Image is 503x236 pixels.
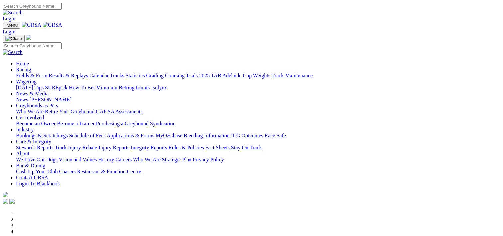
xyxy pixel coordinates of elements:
[96,121,149,126] a: Purchasing a Greyhound
[272,73,313,78] a: Track Maintenance
[16,79,37,84] a: Wagering
[3,10,23,16] img: Search
[199,73,252,78] a: 2025 TAB Adelaide Cup
[3,49,23,55] img: Search
[253,73,270,78] a: Weights
[45,85,67,90] a: SUREpick
[16,109,44,114] a: Who We Are
[16,139,51,144] a: Care & Integrity
[16,115,44,120] a: Get Involved
[162,157,191,162] a: Strategic Plan
[264,133,286,138] a: Race Safe
[16,85,500,91] div: Wagering
[16,157,57,162] a: We Love Our Dogs
[16,73,47,78] a: Fields & Form
[16,121,500,127] div: Get Involved
[186,73,198,78] a: Trials
[110,73,124,78] a: Tracks
[16,97,500,103] div: News & Media
[16,121,56,126] a: Become an Owner
[115,157,132,162] a: Careers
[16,157,500,163] div: About
[231,145,262,150] a: Stay On Track
[26,35,31,40] img: logo-grsa-white.png
[3,16,15,21] a: Login
[69,133,105,138] a: Schedule of Fees
[16,91,49,96] a: News & Media
[193,157,224,162] a: Privacy Policy
[3,192,8,197] img: logo-grsa-white.png
[205,145,230,150] a: Fact Sheets
[16,103,58,108] a: Greyhounds as Pets
[16,175,48,180] a: Contact GRSA
[126,73,145,78] a: Statistics
[59,169,141,174] a: Chasers Restaurant & Function Centre
[16,163,45,168] a: Bar & Dining
[156,133,182,138] a: MyOzChase
[3,3,62,10] input: Search
[146,73,164,78] a: Grading
[16,181,60,186] a: Login To Blackbook
[168,145,204,150] a: Rules & Policies
[151,85,167,90] a: Isolynx
[16,61,29,66] a: Home
[16,67,31,72] a: Racing
[96,109,143,114] a: GAP SA Assessments
[16,109,500,115] div: Greyhounds as Pets
[3,29,15,34] a: Login
[3,22,20,29] button: Toggle navigation
[57,121,95,126] a: Become a Trainer
[89,73,109,78] a: Calendar
[3,42,62,49] input: Search
[49,73,88,78] a: Results & Replays
[16,169,58,174] a: Cash Up Your Club
[133,157,161,162] a: Who We Are
[16,85,44,90] a: [DATE] Tips
[16,73,500,79] div: Racing
[29,97,71,102] a: [PERSON_NAME]
[165,73,185,78] a: Coursing
[98,145,129,150] a: Injury Reports
[96,85,150,90] a: Minimum Betting Limits
[59,157,97,162] a: Vision and Values
[55,145,97,150] a: Track Injury Rebate
[107,133,154,138] a: Applications & Forms
[16,133,500,139] div: Industry
[16,97,28,102] a: News
[7,23,18,28] span: Menu
[16,133,68,138] a: Bookings & Scratchings
[69,85,95,90] a: How To Bet
[16,145,500,151] div: Care & Integrity
[22,22,41,28] img: GRSA
[3,35,25,42] button: Toggle navigation
[16,145,53,150] a: Stewards Reports
[5,36,22,41] img: Close
[16,169,500,175] div: Bar & Dining
[3,199,8,204] img: facebook.svg
[150,121,175,126] a: Syndication
[131,145,167,150] a: Integrity Reports
[45,109,95,114] a: Retire Your Greyhound
[16,151,29,156] a: About
[9,199,15,204] img: twitter.svg
[16,127,34,132] a: Industry
[98,157,114,162] a: History
[184,133,230,138] a: Breeding Information
[43,22,62,28] img: GRSA
[231,133,263,138] a: ICG Outcomes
